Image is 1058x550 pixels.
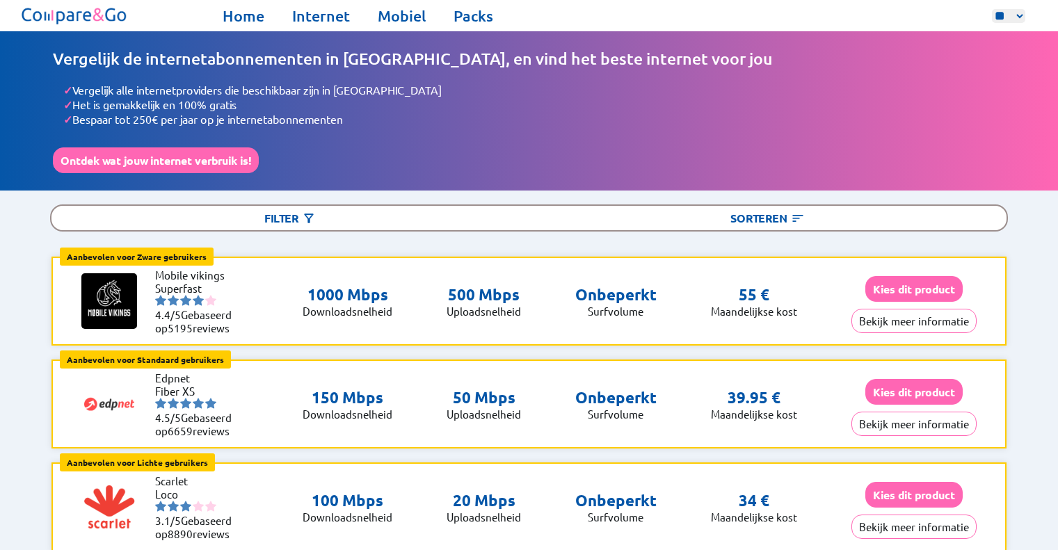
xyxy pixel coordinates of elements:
[155,282,239,295] li: Superfast
[155,295,166,306] img: starnr1
[63,83,1005,97] li: Vergelijk alle internetproviders die beschikbaar zijn in [GEOGRAPHIC_DATA]
[168,398,179,409] img: starnr2
[739,491,769,510] p: 34 €
[575,285,657,305] p: Onbeperkt
[865,488,963,501] a: Kies dit product
[205,295,216,306] img: starnr5
[168,501,179,512] img: starnr2
[63,112,72,127] span: ✓
[223,6,264,26] a: Home
[168,527,193,540] span: 8890
[739,285,769,305] p: 55 €
[67,251,207,262] b: Aanbevolen voor Zware gebruikers
[155,308,239,334] li: Gebaseerd op reviews
[865,385,963,398] a: Kies dit product
[193,501,204,512] img: starnr4
[63,97,1005,112] li: Het is gemakkelijk en 100% gratis
[63,83,72,97] span: ✓
[19,3,131,28] img: Logo of Compare&Go
[851,515,977,539] button: Bekijk meer informatie
[155,268,239,282] li: Mobile vikings
[155,487,239,501] li: Loco
[155,411,181,424] span: 4.5/5
[865,379,963,405] button: Kies dit product
[155,514,239,540] li: Gebaseerd op reviews
[51,206,529,230] div: Filter
[292,6,350,26] a: Internet
[711,407,797,421] p: Maandelijkse kost
[447,305,521,318] p: Uploadsnelheid
[851,412,977,436] button: Bekijk meer informatie
[155,308,181,321] span: 4.4/5
[575,407,657,421] p: Surfvolume
[53,147,259,173] button: Ontdek wat jouw internet verbruik is!
[851,314,977,327] a: Bekijk meer informatie
[711,510,797,524] p: Maandelijkse kost
[67,354,224,365] b: Aanbevolen voor Standaard gebruikers
[303,285,392,305] p: 1000 Mbps
[180,398,191,409] img: starnr3
[447,510,521,524] p: Uploadsnelheid
[865,276,963,302] button: Kies dit product
[303,388,392,407] p: 150 Mbps
[155,385,239,398] li: Fiber XS
[447,491,521,510] p: 20 Mbps
[865,282,963,296] a: Kies dit product
[180,501,191,512] img: starnr3
[851,417,977,430] a: Bekijk meer informatie
[193,398,204,409] img: starnr4
[575,491,657,510] p: Onbeperkt
[378,6,426,26] a: Mobiel
[303,491,392,510] p: 100 Mbps
[454,6,493,26] a: Packs
[67,457,208,468] b: Aanbevolen voor Lichte gebruikers
[168,321,193,334] span: 5195
[63,97,72,112] span: ✓
[711,305,797,318] p: Maandelijkse kost
[63,112,1005,127] li: Bespaar tot 250€ per jaar op je internetabonnementen
[303,305,392,318] p: Downloadsnelheid
[447,388,521,407] p: 50 Mbps
[155,514,181,527] span: 3.1/5
[53,49,1005,69] h1: Vergelijk de internetabonnementen in [GEOGRAPHIC_DATA], en vind het beste internet voor jou
[155,474,239,487] li: Scarlet
[575,388,657,407] p: Onbeperkt
[529,206,1007,230] div: Sorteren
[155,501,166,512] img: starnr1
[447,285,521,305] p: 500 Mbps
[81,376,137,432] img: Logo of Edpnet
[865,482,963,508] button: Kies dit product
[851,520,977,533] a: Bekijk meer informatie
[447,407,521,421] p: Uploadsnelheid
[155,398,166,409] img: starnr1
[791,211,805,225] img: Knop om het internet sorteermenu te openen
[168,424,193,437] span: 6659
[575,305,657,318] p: Surfvolume
[851,309,977,333] button: Bekijk meer informatie
[155,371,239,385] li: Edpnet
[205,398,216,409] img: starnr5
[303,510,392,524] p: Downloadsnelheid
[81,273,137,329] img: Logo of Mobile vikings
[155,411,239,437] li: Gebaseerd op reviews
[302,211,316,225] img: Knop om het internet filtermenu te openen
[205,501,216,512] img: starnr5
[728,388,780,407] p: 39.95 €
[180,295,191,306] img: starnr3
[303,407,392,421] p: Downloadsnelheid
[575,510,657,524] p: Surfvolume
[168,295,179,306] img: starnr2
[81,479,137,535] img: Logo of Scarlet
[193,295,204,306] img: starnr4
